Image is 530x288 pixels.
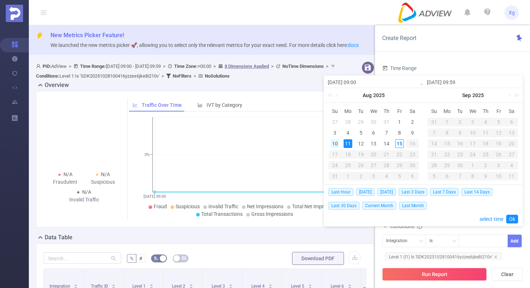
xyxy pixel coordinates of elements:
[354,127,367,138] td: August 5, 2025
[467,161,480,170] div: 1
[467,149,480,160] td: September 24, 2025
[467,150,480,159] div: 24
[43,64,51,69] b: PID:
[44,252,121,264] input: Search...
[428,172,441,180] div: 5
[101,171,110,177] span: N/A
[354,150,367,159] div: 19
[505,108,518,114] span: Sa
[467,138,480,149] td: September 17, 2025
[492,161,505,170] div: 3
[229,283,233,287] div: Sort
[479,108,492,114] span: Th
[380,138,393,149] td: August 14, 2025
[505,127,518,138] td: September 13, 2025
[428,128,441,137] div: 7
[428,127,441,138] td: September 7, 2025
[362,202,396,210] span: Current Month
[441,138,454,149] td: September 15, 2025
[399,202,427,210] span: Last Month
[406,160,419,171] td: August 30, 2025
[133,102,138,108] i: icon: line-chart
[441,160,454,171] td: September 29, 2025
[367,117,380,127] td: July 30, 2025
[395,128,404,137] div: 8
[45,81,69,90] h2: Overview
[454,160,467,171] td: September 30, 2025
[492,149,505,160] td: September 26, 2025
[47,178,84,186] div: Fraudulent
[492,171,505,182] td: October 10, 2025
[328,127,341,138] td: August 3, 2025
[467,117,480,127] td: September 3, 2025
[139,256,142,261] span: #
[406,149,419,160] td: August 23, 2025
[441,161,454,170] div: 29
[344,118,352,126] div: 28
[479,118,492,126] div: 4
[505,138,518,149] td: September 20, 2025
[380,150,393,159] div: 21
[380,160,393,171] td: August 28, 2025
[395,118,404,126] div: 1
[36,64,337,79] span: AdView [DATE] 09:00 - [DATE] 09:59 +00:00
[268,283,273,287] div: Sort
[441,118,454,126] div: 1
[348,42,359,48] a: docs
[393,171,406,182] td: September 5, 2025
[479,138,492,149] td: September 18, 2025
[182,256,186,260] i: icon: table
[328,150,341,159] div: 17
[382,139,391,148] div: 14
[348,283,352,285] i: icon: caret-up
[380,106,393,117] th: Thu
[479,172,492,180] div: 9
[380,117,393,127] td: July 31, 2025
[341,150,354,159] div: 18
[393,149,406,160] td: August 22, 2025
[331,128,339,137] div: 3
[331,118,339,126] div: 27
[367,150,380,159] div: 20
[111,283,116,287] div: Sort
[467,106,480,117] th: Wed
[406,117,419,127] td: August 2, 2025
[208,204,238,209] span: Invalid Traffic
[454,139,467,148] div: 16
[63,171,72,177] span: N/A
[506,215,518,223] a: Ok
[357,118,365,126] div: 29
[461,188,493,196] span: Last 14 Days
[341,108,354,114] span: Mo
[382,118,391,126] div: 31
[428,149,441,160] td: September 21, 2025
[354,161,367,170] div: 26
[479,160,492,171] td: October 2, 2025
[380,171,393,182] td: September 4, 2025
[36,32,43,40] i: icon: thunderbolt
[328,117,341,127] td: July 27, 2025
[428,117,441,127] td: August 31, 2025
[385,252,502,262] span: Level 1 (l1) Is 'SDK20251028100416yzzes6jke8i210v'
[328,78,420,87] input: Start date
[479,127,492,138] td: September 11, 2025
[161,64,168,69] span: >
[328,188,353,196] span: Last Hour
[341,106,354,117] th: Mon
[428,171,441,182] td: October 5, 2025
[454,161,467,170] div: 30
[369,118,378,126] div: 30
[362,88,372,102] a: Aug
[251,211,293,217] span: Gross Impressions
[390,223,422,229] span: Conditions
[211,64,218,69] span: >
[380,108,393,114] span: Th
[480,212,503,226] a: select time
[492,139,505,148] div: 19
[36,64,43,69] i: icon: user
[467,108,480,114] span: We
[429,235,438,247] div: Is
[479,150,492,159] div: 25
[505,172,518,180] div: 11
[367,160,380,171] td: August 27, 2025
